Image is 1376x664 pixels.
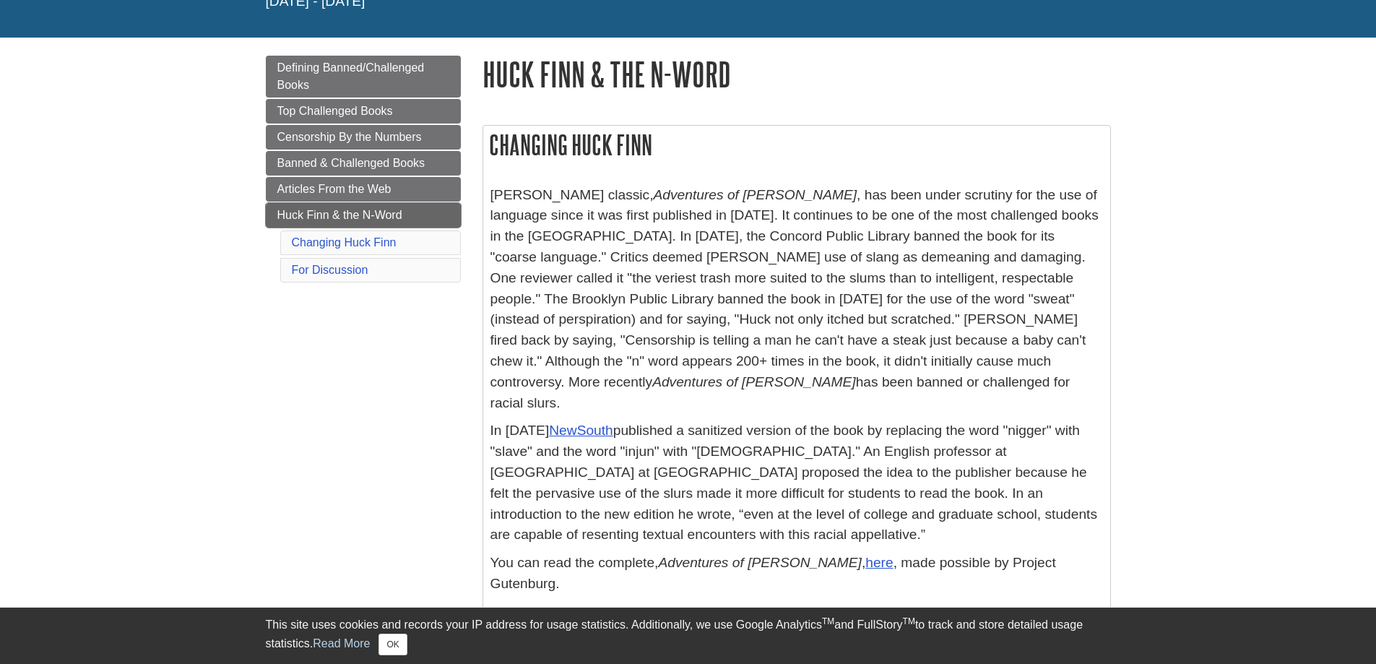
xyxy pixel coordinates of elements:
[266,203,461,228] a: Huck Finn & the N-Word
[292,264,368,276] a: For Discussion
[483,126,1110,164] h2: Changing Huck Finn
[549,423,613,438] a: NewSouth
[483,56,1111,92] h1: Huck Finn & the N-Word
[313,637,370,650] a: Read More
[266,177,461,202] a: Articles From the Web
[266,56,461,98] a: Defining Banned/Challenged Books
[266,616,1111,655] div: This site uses cookies and records your IP address for usage statistics. Additionally, we use Goo...
[865,555,893,570] a: here
[822,616,834,626] sup: TM
[266,56,461,285] div: Guide Page Menu
[652,374,856,389] em: Adventures of [PERSON_NAME]
[277,157,425,169] span: Banned & Challenged Books
[277,209,402,221] span: Huck Finn & the N-Word
[490,553,1103,595] p: You can read the complete, , , made possible by Project Gutenburg.
[266,151,461,176] a: Banned & Challenged Books
[490,421,1103,546] p: In [DATE] published a sanitized version of the book by replacing the word "nigger" with "slave" a...
[292,236,397,249] a: Changing Huck Finn
[658,555,862,570] em: Adventures of [PERSON_NAME]
[490,185,1103,414] p: [PERSON_NAME] classic, , has been under scrutiny for the use of language since it was first publi...
[378,634,407,655] button: Close
[277,131,422,143] span: Censorship By the Numbers
[903,616,915,626] sup: TM
[266,125,461,150] a: Censorship By the Numbers
[277,183,391,195] span: Articles From the Web
[277,61,425,91] span: Defining Banned/Challenged Books
[654,187,857,202] em: Adventures of [PERSON_NAME]
[277,105,393,117] span: Top Challenged Books
[266,99,461,124] a: Top Challenged Books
